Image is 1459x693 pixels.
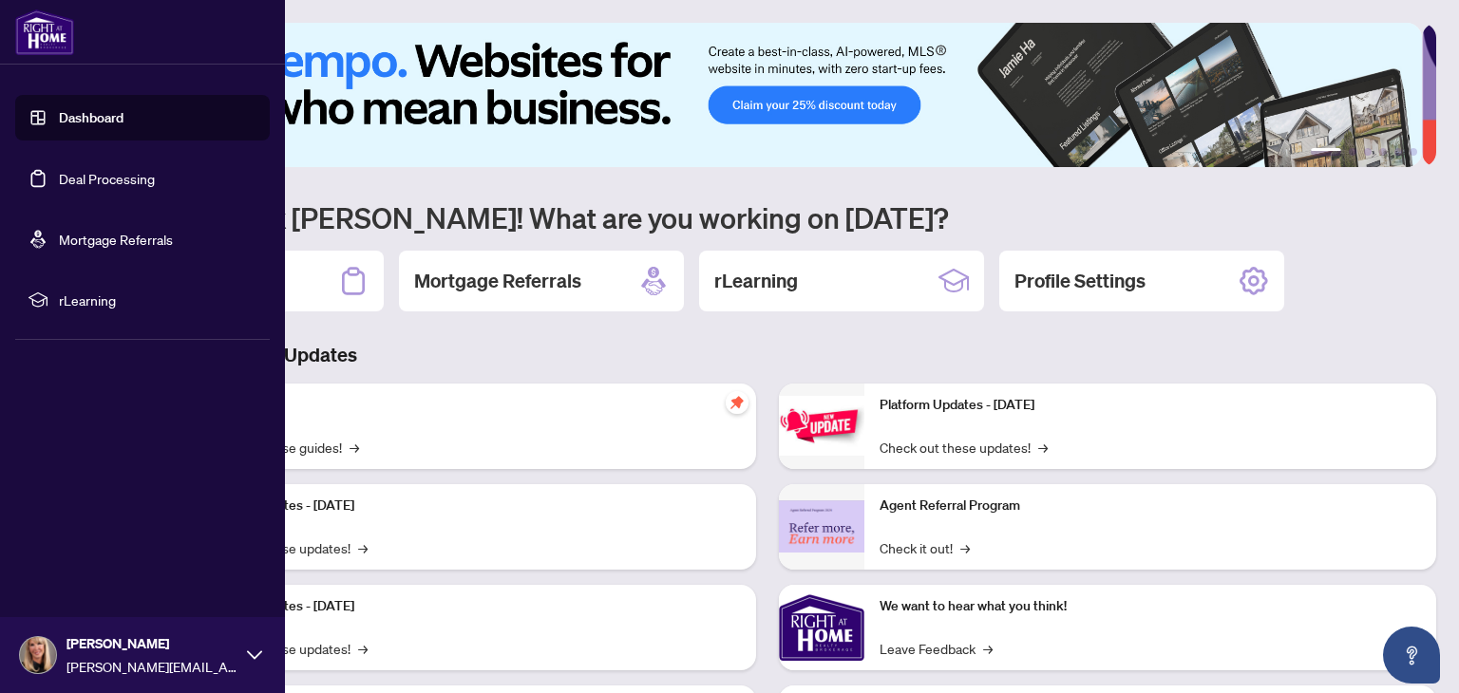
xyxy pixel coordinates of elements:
span: → [358,537,368,558]
a: Check it out!→ [880,537,970,558]
span: rLearning [59,290,256,310]
a: Leave Feedback→ [880,638,993,659]
button: Open asap [1383,627,1440,684]
button: 5 [1394,148,1402,156]
p: Platform Updates - [DATE] [880,395,1421,416]
img: logo [15,9,74,55]
button: 2 [1349,148,1356,156]
span: → [350,437,359,458]
a: Dashboard [59,109,123,126]
a: Check out these updates!→ [880,437,1048,458]
span: → [983,638,993,659]
p: Agent Referral Program [880,496,1421,516]
a: Deal Processing [59,170,155,187]
h3: Brokerage & Industry Updates [99,342,1436,368]
p: Platform Updates - [DATE] [199,496,741,516]
span: [PERSON_NAME] [66,633,237,654]
button: 4 [1379,148,1387,156]
img: Slide 0 [99,23,1422,167]
span: → [358,638,368,659]
h2: rLearning [714,268,798,294]
span: [PERSON_NAME][EMAIL_ADDRESS][DOMAIN_NAME] [66,656,237,677]
button: 1 [1311,148,1341,156]
a: Mortgage Referrals [59,231,173,248]
h2: Mortgage Referrals [414,268,581,294]
button: 6 [1410,148,1417,156]
button: 3 [1364,148,1372,156]
h2: Profile Settings [1014,268,1146,294]
img: Profile Icon [20,637,56,673]
h1: Welcome back [PERSON_NAME]! What are you working on [DATE]? [99,199,1436,235]
span: pushpin [726,391,748,414]
p: Platform Updates - [DATE] [199,596,741,617]
img: We want to hear what you think! [779,585,864,670]
p: Self-Help [199,395,741,416]
img: Agent Referral Program [779,500,864,553]
img: Platform Updates - June 23, 2025 [779,396,864,456]
span: → [1038,437,1048,458]
span: → [960,537,970,558]
p: We want to hear what you think! [880,596,1421,617]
